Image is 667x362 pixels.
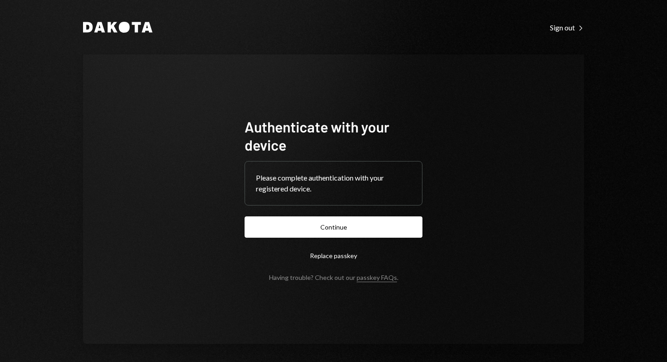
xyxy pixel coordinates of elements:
a: passkey FAQs [357,274,397,282]
h1: Authenticate with your device [245,117,422,154]
button: Continue [245,216,422,238]
button: Replace passkey [245,245,422,266]
div: Having trouble? Check out our . [269,274,398,281]
div: Please complete authentication with your registered device. [256,172,411,194]
div: Sign out [550,23,584,32]
a: Sign out [550,22,584,32]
